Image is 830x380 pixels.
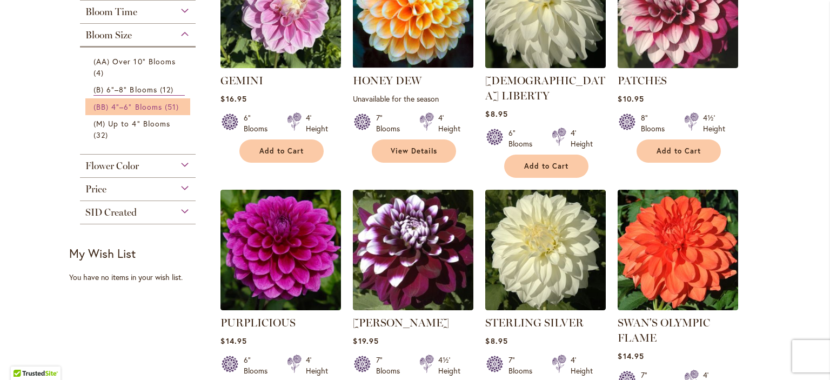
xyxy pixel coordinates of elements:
[85,206,137,218] span: SID Created
[93,101,185,112] a: (BB) 4"–6" Blooms 51
[220,94,246,104] span: $16.95
[353,336,378,346] span: $19.95
[160,84,176,95] span: 12
[85,29,132,41] span: Bloom Size
[618,94,644,104] span: $10.95
[485,302,606,312] a: Sterling Silver
[93,129,111,141] span: 32
[93,102,162,112] span: (BB) 4"–6" Blooms
[485,316,584,329] a: STERLING SILVER
[93,84,185,96] a: (B) 6"–8" Blooms 12
[220,316,296,329] a: PURPLICIOUS
[220,336,246,346] span: $14.95
[93,56,185,78] a: (AA) Over 10" Blooms 4
[485,336,507,346] span: $8.95
[353,302,473,312] a: Ryan C
[637,139,721,163] button: Add to Cart
[85,183,106,195] span: Price
[641,112,671,134] div: 8" Blooms
[438,355,460,376] div: 4½' Height
[618,351,644,361] span: $14.95
[485,190,606,310] img: Sterling Silver
[8,342,38,372] iframe: Launch Accessibility Center
[93,84,157,95] span: (B) 6"–8" Blooms
[165,101,182,112] span: 51
[353,60,473,70] a: Honey Dew
[485,74,605,102] a: [DEMOGRAPHIC_DATA] LIBERTY
[504,155,588,178] button: Add to Cart
[69,245,136,261] strong: My Wish List
[391,146,437,156] span: View Details
[618,302,738,312] a: Swan's Olympic Flame
[376,112,406,134] div: 7" Blooms
[372,139,456,163] a: View Details
[259,146,304,156] span: Add to Cart
[485,109,507,119] span: $8.95
[571,128,593,149] div: 4' Height
[353,74,421,87] a: HONEY DEW
[244,355,274,376] div: 6" Blooms
[508,355,539,376] div: 7" Blooms
[220,74,263,87] a: GEMINI
[438,112,460,134] div: 4' Height
[220,190,341,310] img: PURPLICIOUS
[69,272,213,283] div: You have no items in your wish list.
[618,316,710,344] a: SWAN'S OLYMPIC FLAME
[376,355,406,376] div: 7" Blooms
[93,56,176,66] span: (AA) Over 10" Blooms
[220,60,341,70] a: GEMINI
[306,112,328,134] div: 4' Height
[220,302,341,312] a: PURPLICIOUS
[618,190,738,310] img: Swan's Olympic Flame
[239,139,324,163] button: Add to Cart
[85,6,137,18] span: Bloom Time
[93,118,185,141] a: (M) Up to 4" Blooms 32
[93,118,170,129] span: (M) Up to 4" Blooms
[703,112,725,134] div: 4½' Height
[524,162,568,171] span: Add to Cart
[93,67,106,78] span: 4
[571,355,593,376] div: 4' Height
[353,316,449,329] a: [PERSON_NAME]
[485,60,606,70] a: LADY LIBERTY
[244,112,274,134] div: 6" Blooms
[618,60,738,70] a: Patches
[353,190,473,310] img: Ryan C
[306,355,328,376] div: 4' Height
[85,160,139,172] span: Flower Color
[353,94,473,104] p: Unavailable for the season
[508,128,539,149] div: 6" Blooms
[618,74,667,87] a: PATCHES
[657,146,701,156] span: Add to Cart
